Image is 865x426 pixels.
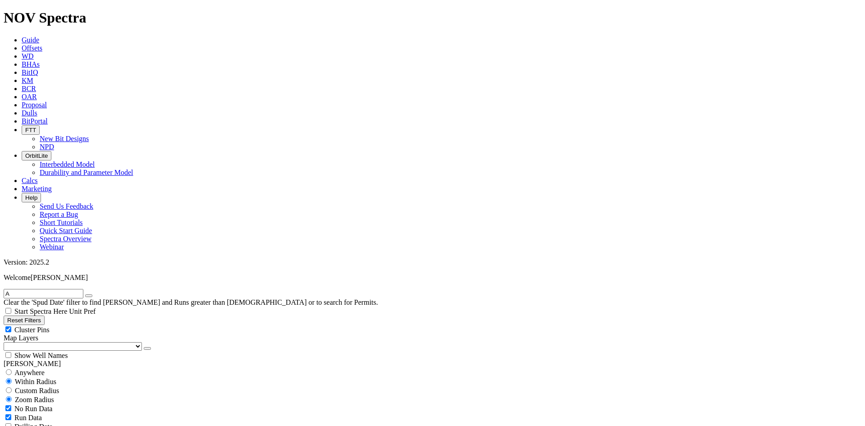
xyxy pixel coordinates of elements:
[40,202,93,210] a: Send Us Feedback
[22,69,38,76] a: BitIQ
[4,298,378,306] span: Clear the 'Spud Date' filter to find [PERSON_NAME] and Runs greater than [DEMOGRAPHIC_DATA] or to...
[22,85,36,92] a: BCR
[40,143,54,151] a: NPD
[25,152,48,159] span: OrbitLite
[40,243,64,251] a: Webinar
[15,387,59,394] span: Custom Radius
[40,160,95,168] a: Interbedded Model
[22,60,40,68] a: BHAs
[22,193,41,202] button: Help
[40,211,78,218] a: Report a Bug
[4,258,861,266] div: Version: 2025.2
[40,227,92,234] a: Quick Start Guide
[15,378,56,385] span: Within Radius
[22,101,47,109] a: Proposal
[22,52,34,60] a: WD
[14,369,45,376] span: Anywhere
[4,289,83,298] input: Search
[22,151,51,160] button: OrbitLite
[22,36,39,44] a: Guide
[4,316,45,325] button: Reset Filters
[40,169,133,176] a: Durability and Parameter Model
[14,405,52,412] span: No Run Data
[15,396,54,403] span: Zoom Radius
[40,235,91,243] a: Spectra Overview
[14,307,67,315] span: Start Spectra Here
[14,326,50,334] span: Cluster Pins
[25,194,37,201] span: Help
[31,274,88,281] span: [PERSON_NAME]
[4,274,861,282] p: Welcome
[22,177,38,184] a: Calcs
[22,109,37,117] a: Dulls
[22,77,33,84] a: KM
[5,308,11,314] input: Start Spectra Here
[40,219,83,226] a: Short Tutorials
[69,307,96,315] span: Unit Pref
[22,93,37,101] a: OAR
[22,117,48,125] a: BitPortal
[22,185,52,192] a: Marketing
[25,127,36,133] span: FTT
[22,125,40,135] button: FTT
[4,9,861,26] h1: NOV Spectra
[4,334,38,342] span: Map Layers
[14,414,42,421] span: Run Data
[4,360,861,368] div: [PERSON_NAME]
[22,44,42,52] a: Offsets
[14,352,68,359] span: Show Well Names
[40,135,89,142] a: New Bit Designs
